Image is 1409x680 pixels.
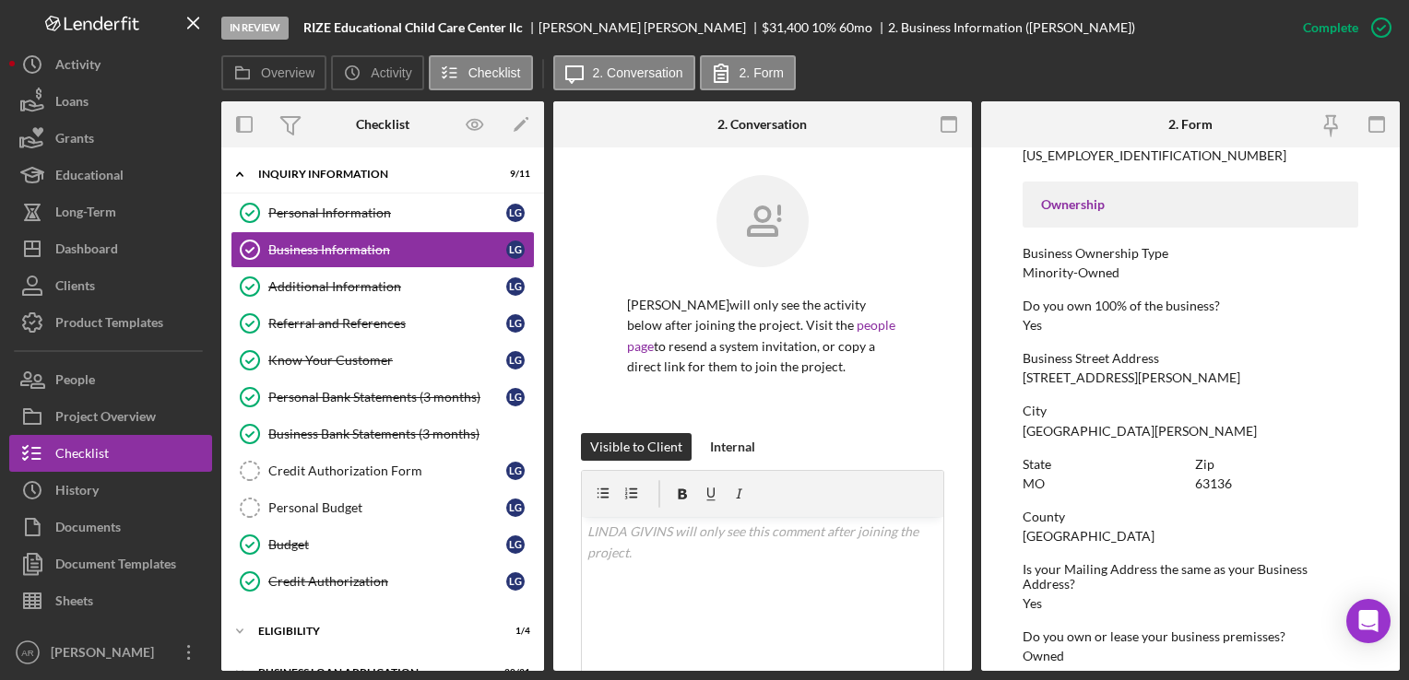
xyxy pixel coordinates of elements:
button: People [9,361,212,398]
div: Yes [1023,318,1042,333]
div: 9 / 11 [497,169,530,180]
button: Document Templates [9,545,212,582]
div: 63136 [1195,476,1232,491]
div: Personal Budget [268,500,506,515]
button: Internal [701,433,764,461]
div: City [1023,404,1357,418]
div: History [55,472,99,513]
div: MO [1023,476,1045,491]
div: L G [506,314,525,333]
div: Checklist [55,435,109,476]
div: People [55,361,95,403]
button: Dashboard [9,230,212,267]
b: RIZE Educational Child Care Center llc [303,20,523,35]
div: 1 / 4 [497,626,530,637]
div: Personal Information [268,205,506,220]
button: Complete [1285,9,1400,46]
div: Checklist [356,117,409,132]
a: Personal BudgetLG [231,489,535,526]
p: [PERSON_NAME] will only see the activity below after joining the project. Visit the to resend a s... [627,295,898,378]
button: Project Overview [9,398,212,435]
div: L G [506,240,525,259]
div: Documents [55,509,121,550]
div: Additional Information [268,279,506,294]
button: Checklist [429,55,533,90]
button: Educational [9,157,212,193]
div: Dashboard [55,230,118,272]
div: Educational [55,157,124,198]
button: Checklist [9,435,212,472]
div: Zip [1195,457,1358,472]
div: Yes [1023,596,1042,611]
a: Referral and ReferencesLG [231,305,535,342]
button: Documents [9,509,212,545]
div: ELIGIBILITY [258,626,484,637]
div: [GEOGRAPHIC_DATA] [1023,529,1154,544]
div: Personal Bank Statements (3 months) [268,390,506,404]
button: 2. Conversation [553,55,695,90]
div: Document Templates [55,545,176,587]
label: Overview [261,65,314,80]
div: Business Bank Statements (3 months) [268,427,534,441]
div: Ownership [1041,197,1339,212]
div: Grants [55,120,94,161]
div: 20 / 31 [497,667,530,678]
div: BUSINESS LOAN APPLICATION [258,667,484,678]
div: [PERSON_NAME] [46,634,166,675]
button: Long-Term [9,193,212,230]
a: Activity [9,46,212,83]
label: 2. Form [740,65,784,80]
div: INQUIRY INFORMATION [258,169,484,180]
div: 2. Business Information ([PERSON_NAME]) [888,20,1135,35]
div: L G [506,535,525,554]
button: Product Templates [9,304,212,341]
a: Credit Authorization FormLG [231,452,535,489]
div: Sheets [55,582,93,624]
div: [PERSON_NAME] [PERSON_NAME] [539,20,762,35]
button: Grants [9,120,212,157]
a: History [9,472,212,509]
div: Minority-Owned [1023,265,1119,280]
button: Sheets [9,582,212,619]
div: 10 % [811,20,836,35]
div: L G [506,351,525,369]
a: Personal InformationLG [231,194,535,231]
button: Visible to Client [581,433,692,461]
div: State [1023,457,1186,472]
div: Owned [1023,649,1064,663]
div: 2. Form [1168,117,1213,132]
a: Credit AuthorizationLG [231,563,535,600]
div: Loans [55,83,89,124]
div: Clients [55,267,95,309]
div: Activity [55,46,101,88]
div: Do you own 100% of the business? [1023,299,1357,313]
div: Business Street Address [1023,351,1357,366]
div: L G [506,388,525,406]
text: AR [21,648,33,658]
span: $31,400 [762,19,809,35]
div: Product Templates [55,304,163,346]
label: Activity [371,65,411,80]
div: Visible to Client [590,433,682,461]
label: 2. Conversation [593,65,683,80]
button: Activity [331,55,423,90]
div: 2. Conversation [717,117,807,132]
button: Overview [221,55,326,90]
button: Loans [9,83,212,120]
div: Budget [268,537,506,552]
a: people page [627,317,895,353]
div: Complete [1303,9,1358,46]
label: Checklist [468,65,521,80]
button: Clients [9,267,212,304]
button: 2. Form [700,55,796,90]
a: Additional InformationLG [231,268,535,305]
